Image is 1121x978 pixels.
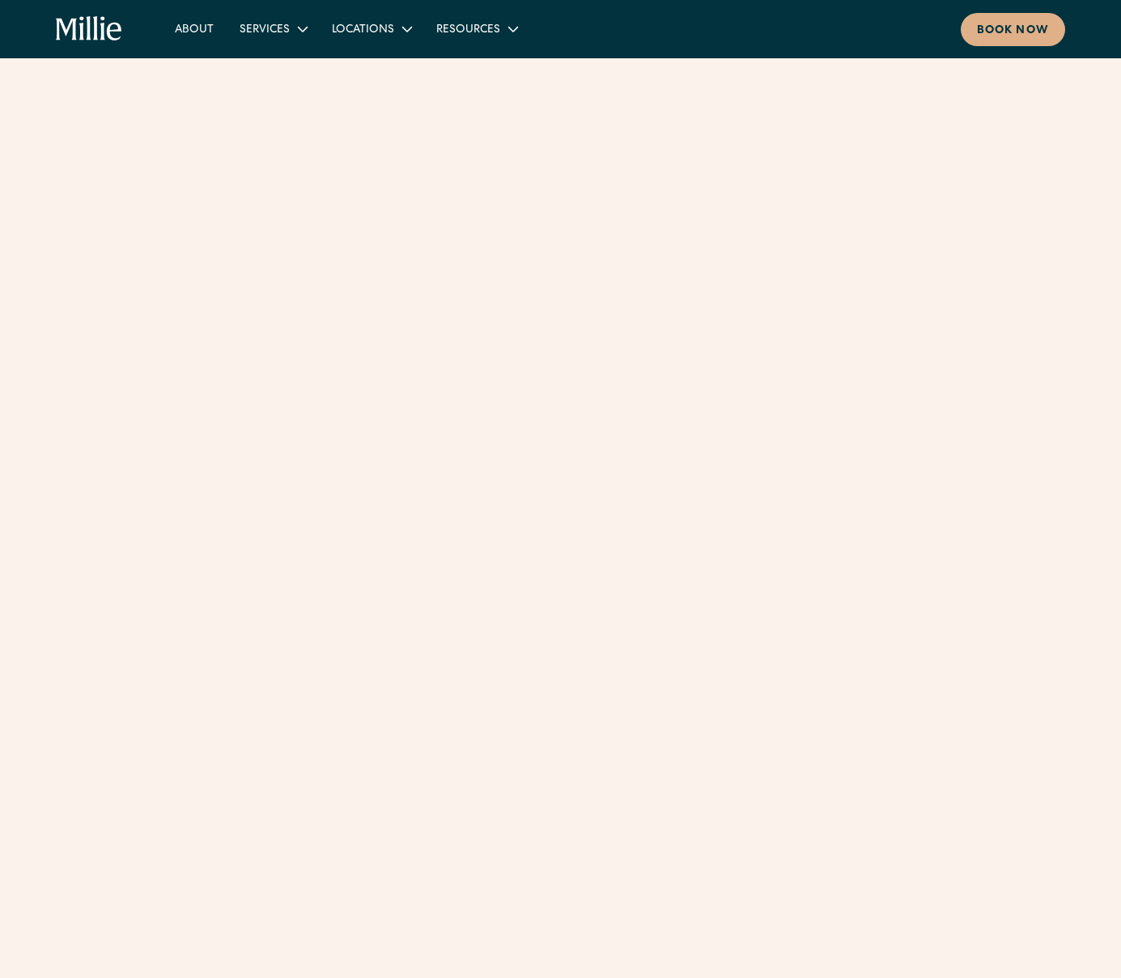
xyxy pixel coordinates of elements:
[977,23,1049,40] div: Book now
[719,912,846,943] a: LEARN MORE
[56,16,122,42] a: home
[162,15,227,42] a: About
[719,557,846,589] a: LEARN MORE
[276,563,693,631] p: We are looking for a Certified Nurse-Midwife in the [GEOGRAPHIC_DATA] to deliver full-scope, equi...
[276,926,693,977] p: We are looking for a highly motivated Clinic Lead who is also a Certified Medical Assistant (CMA)...
[276,515,693,563] h2: Certified Nurse-Midwife (Part-Time or Full-Time) - [GEOGRAPHIC_DATA]/[GEOGRAPHIC_DATA]
[961,13,1065,46] a: Book now
[250,120,872,164] h1: Careers at [GEOGRAPHIC_DATA]
[719,738,846,770] a: LEARN MORE
[276,696,693,745] h2: Certified Nurse-Midwife (Full-Time) - [GEOGRAPHIC_DATA]
[319,15,423,42] div: Locations
[276,745,693,813] p: We are looking for a Certified Nurse-Midwife to join our new Clinic in [GEOGRAPHIC_DATA][PERSON_N...
[240,22,290,39] div: Services
[276,878,693,926] h2: Clinic Lead/Lead Medical Assistant (Full-Time) - [GEOGRAPHIC_DATA]
[227,15,319,42] div: Services
[250,164,872,351] p: [PERSON_NAME] is reimagining the U.S. maternity experience. If you're passionate about improving ...
[423,15,529,42] div: Resources
[436,22,500,39] div: Resources
[332,22,394,39] div: Locations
